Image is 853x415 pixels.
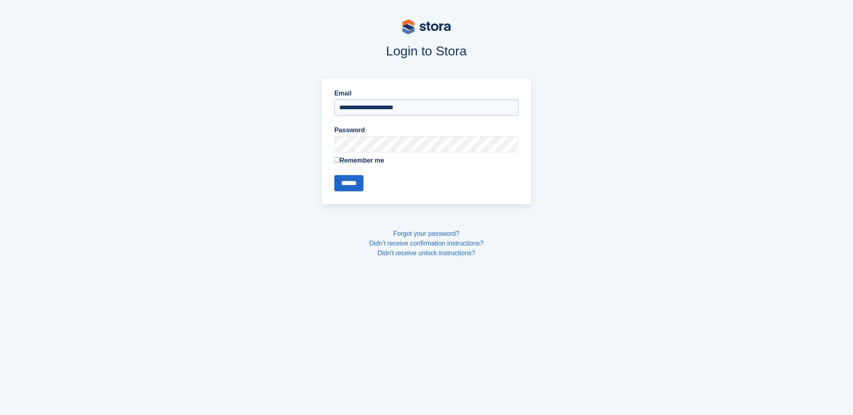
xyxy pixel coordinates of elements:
img: stora-logo-53a41332b3708ae10de48c4981b4e9114cc0af31d8433b30ea865607fb682f29.svg [402,19,451,34]
label: Email [334,89,519,98]
label: Remember me [334,156,519,165]
label: Password [334,125,519,135]
a: Didn't receive confirmation instructions? [369,240,483,247]
a: Forgot your password? [394,230,460,237]
input: Remember me [334,157,340,163]
a: Didn't receive unlock instructions? [378,250,475,256]
h1: Login to Stora [167,44,687,58]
